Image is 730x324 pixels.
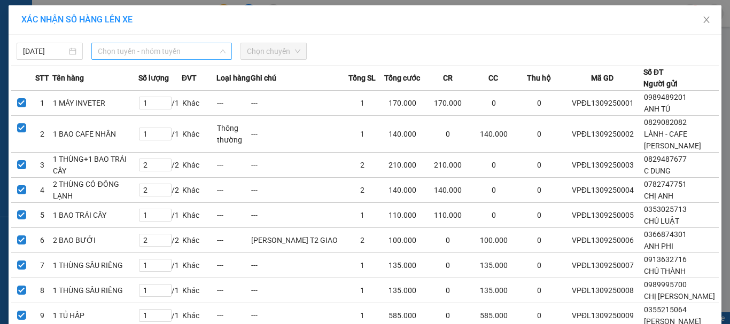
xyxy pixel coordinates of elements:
[562,203,644,228] td: VPĐL1309250005
[425,178,471,203] td: 140.000
[52,153,138,178] td: 1 THÙNG+1 BAO TRÁI CÂY
[32,153,53,178] td: 3
[516,203,562,228] td: 0
[471,116,516,153] td: 140.000
[251,153,345,178] td: ---
[32,178,53,203] td: 4
[23,45,67,57] input: 13/09/2025
[345,203,380,228] td: 1
[345,153,380,178] td: 2
[345,253,380,278] td: 1
[516,178,562,203] td: 0
[562,228,644,253] td: VPĐL1309250006
[516,253,562,278] td: 0
[443,72,453,84] span: CR
[644,93,687,101] span: 0989489201
[425,91,471,116] td: 170.000
[562,116,644,153] td: VPĐL1309250002
[251,228,345,253] td: [PERSON_NAME] T2 GIAO
[52,116,138,153] td: 1 BAO CAFE NHÂN
[644,255,687,264] span: 0913632716
[591,72,613,84] span: Mã GD
[643,66,678,90] div: Số ĐT Người gửi
[182,278,216,303] td: Khác
[220,48,226,54] span: down
[251,253,345,278] td: ---
[488,72,498,84] span: CC
[138,178,182,203] td: / 2
[380,153,425,178] td: 210.000
[644,217,679,225] span: CHÚ LUẬT
[32,278,53,303] td: 8
[516,278,562,303] td: 0
[516,116,562,153] td: 0
[471,228,516,253] td: 100.000
[562,178,644,203] td: VPĐL1309250004
[471,203,516,228] td: 0
[348,72,376,84] span: Tổng SL
[52,72,84,84] span: Tên hàng
[32,116,53,153] td: 2
[345,228,380,253] td: 2
[516,153,562,178] td: 0
[644,292,715,301] span: CHỊ [PERSON_NAME]
[471,178,516,203] td: 0
[216,228,251,253] td: ---
[182,228,216,253] td: Khác
[32,91,53,116] td: 1
[380,278,425,303] td: 135.000
[52,203,138,228] td: 1 BAO TRÁI CÂY
[52,91,138,116] td: 1 MÁY INVETER
[251,203,345,228] td: ---
[644,205,687,214] span: 0353025713
[644,230,687,239] span: 0366874301
[702,15,711,24] span: close
[562,153,644,178] td: VPĐL1309250003
[380,228,425,253] td: 100.000
[471,91,516,116] td: 0
[527,72,551,84] span: Thu hộ
[380,91,425,116] td: 170.000
[138,153,182,178] td: / 2
[562,253,644,278] td: VPĐL1309250007
[21,14,133,25] span: XÁC NHẬN SỐ HÀNG LÊN XE
[52,278,138,303] td: 1 THÙNG SẦU RIÊNG
[644,105,670,113] span: ANH TÚ
[216,153,251,178] td: ---
[380,178,425,203] td: 140.000
[644,192,673,200] span: CHỊ ANH
[52,178,138,203] td: 2 THÙNG CÓ ĐÔNG LẠNH
[644,167,671,175] span: C DUNG
[425,278,471,303] td: 0
[384,72,420,84] span: Tổng cước
[216,278,251,303] td: ---
[516,91,562,116] td: 0
[59,26,243,53] li: Tổng kho TTC [PERSON_NAME], Đường 10, [PERSON_NAME], Dĩ An
[182,178,216,203] td: Khác
[380,203,425,228] td: 110.000
[32,253,53,278] td: 7
[59,53,243,66] li: Hotline: 0786454126
[138,253,182,278] td: / 1
[345,91,380,116] td: 1
[692,5,721,35] button: Close
[182,153,216,178] td: Khác
[52,253,138,278] td: 1 THÙNG SẦU RIÊNG
[32,228,53,253] td: 6
[644,242,673,250] span: ANH PHI
[182,253,216,278] td: Khác
[216,203,251,228] td: ---
[380,116,425,153] td: 140.000
[345,278,380,303] td: 1
[644,267,686,275] span: CHÚ THÀNH
[182,203,216,228] td: Khác
[216,178,251,203] td: ---
[138,228,182,253] td: / 2
[138,203,182,228] td: / 1
[644,180,687,188] span: 0782747751
[35,72,49,84] span: STT
[644,130,701,150] span: LÀNH - CAFE [PERSON_NAME]
[425,228,471,253] td: 0
[345,116,380,153] td: 1
[516,228,562,253] td: 0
